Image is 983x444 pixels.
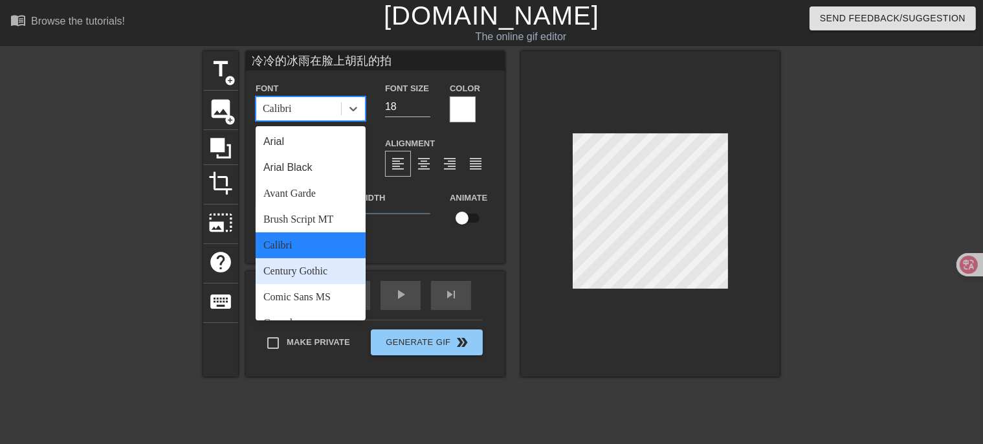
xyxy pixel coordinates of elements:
[450,82,480,95] label: Color
[443,287,459,302] span: skip_next
[225,115,236,126] span: add_circle
[442,156,458,172] span: format_align_right
[31,16,125,27] div: Browse the tutorials!
[371,329,483,355] button: Generate Gif
[256,129,366,155] div: Arial
[455,335,470,350] span: double_arrow
[256,206,366,232] div: Brush Script MT
[385,137,435,150] label: Alignment
[384,1,599,30] a: [DOMAIN_NAME]
[256,258,366,284] div: Century Gothic
[334,29,707,45] div: The online gif editor
[468,156,483,172] span: format_align_justify
[256,181,366,206] div: Avant Garde
[256,155,366,181] div: Arial Black
[810,6,976,30] button: Send Feedback/Suggestion
[208,250,233,274] span: help
[376,335,478,350] span: Generate Gif
[225,75,236,86] span: add_circle
[208,171,233,195] span: crop
[385,82,429,95] label: Font Size
[287,336,350,349] span: Make Private
[263,101,291,117] div: Calibri
[10,12,125,32] a: Browse the tutorials!
[256,310,366,336] div: Consolas
[10,12,26,28] span: menu_book
[416,156,432,172] span: format_align_center
[820,10,966,27] span: Send Feedback/Suggestion
[450,192,487,205] label: Animate
[208,96,233,121] span: image
[393,287,408,302] span: play_arrow
[208,210,233,235] span: photo_size_select_large
[208,57,233,82] span: title
[390,156,406,172] span: format_align_left
[256,232,366,258] div: Calibri
[256,284,366,310] div: Comic Sans MS
[256,82,278,95] label: Font
[208,289,233,314] span: keyboard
